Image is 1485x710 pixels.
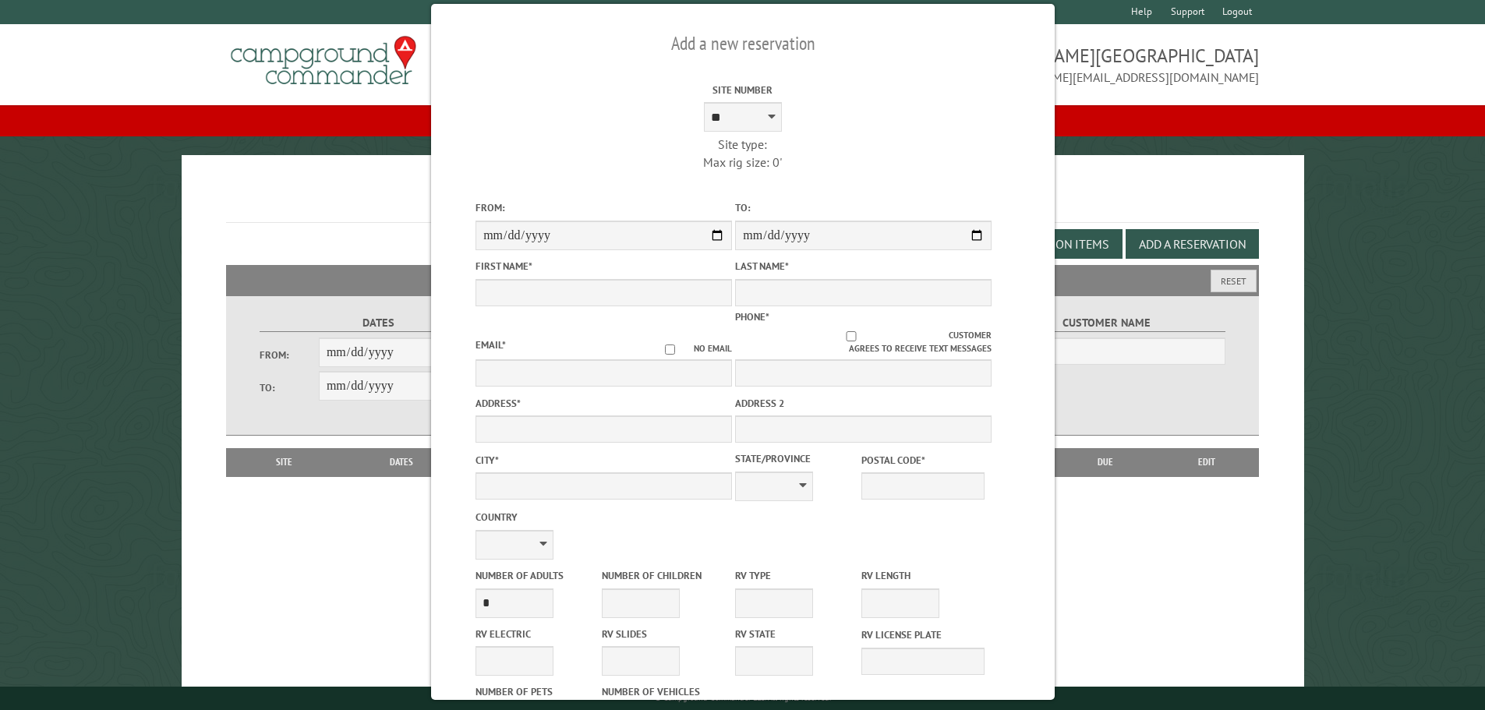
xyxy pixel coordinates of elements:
label: RV Type [735,568,858,583]
button: Reset [1211,270,1257,292]
div: Max rig size: 0' [614,154,871,171]
button: Edit Add-on Items [988,229,1123,259]
h2: Add a new reservation [476,29,1010,58]
label: Last Name [735,259,992,274]
label: Phone [735,310,769,323]
label: RV Slides [602,627,725,641]
label: RV License Plate [861,627,985,642]
label: Customer agrees to receive text messages [735,329,992,355]
label: Site Number [614,83,871,97]
button: Add a Reservation [1126,229,1259,259]
label: From: [476,200,732,215]
label: Country [476,510,732,525]
label: From: [260,348,319,362]
label: Number of Children [602,568,725,583]
label: Dates [260,314,497,332]
label: Address [476,396,732,411]
h2: Filters [226,265,1260,295]
th: Site [234,448,335,476]
div: Site type: [614,136,871,153]
label: RV Electric [476,627,599,641]
label: City [476,453,732,468]
label: No email [646,342,732,355]
label: Number of Vehicles [602,684,725,699]
th: Dates [335,448,468,476]
label: RV State [735,627,858,641]
label: Postal Code [861,453,985,468]
small: © Campground Commander LLC. All rights reserved. [655,693,831,703]
th: Edit [1154,448,1260,476]
label: State/Province [735,451,858,466]
label: Address 2 [735,396,992,411]
img: Campground Commander [226,30,421,91]
input: Customer agrees to receive text messages [753,331,949,341]
input: No email [646,344,694,355]
label: Number of Adults [476,568,599,583]
label: First Name [476,259,732,274]
th: Due [1056,448,1154,476]
label: To: [260,380,319,395]
label: Number of Pets [476,684,599,699]
h1: Reservations [226,180,1260,223]
label: RV Length [861,568,985,583]
label: Email [476,338,506,351]
label: To: [735,200,992,215]
label: Customer Name [988,314,1225,332]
